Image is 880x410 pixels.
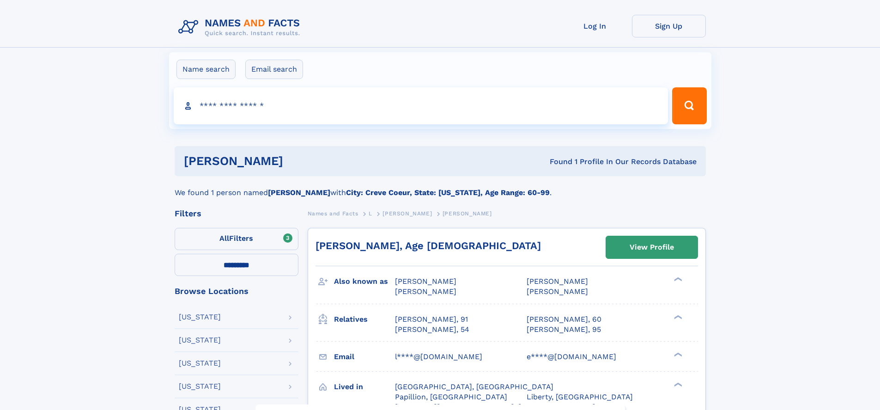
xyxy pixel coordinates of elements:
span: [PERSON_NAME] [395,277,456,286]
a: Log In [558,15,632,37]
span: [GEOGRAPHIC_DATA], [GEOGRAPHIC_DATA] [395,382,553,391]
button: Search Button [672,87,706,124]
label: Email search [245,60,303,79]
a: [PERSON_NAME], Age [DEMOGRAPHIC_DATA] [316,240,541,251]
h3: Also known as [334,274,395,289]
span: L [369,210,372,217]
span: [PERSON_NAME] [395,287,456,296]
a: Names and Facts [308,208,358,219]
a: Sign Up [632,15,706,37]
span: [PERSON_NAME] [527,277,588,286]
div: Filters [175,209,298,218]
div: ❯ [672,276,683,282]
img: Logo Names and Facts [175,15,308,40]
div: ❯ [672,314,683,320]
span: [PERSON_NAME] [443,210,492,217]
span: All [219,234,229,243]
div: [US_STATE] [179,313,221,321]
a: View Profile [606,236,698,258]
div: ❯ [672,351,683,357]
a: L [369,208,372,219]
span: Liberty, [GEOGRAPHIC_DATA] [527,392,633,401]
div: [US_STATE] [179,360,221,367]
h3: Relatives [334,312,395,327]
div: View Profile [630,237,674,258]
span: Papillion, [GEOGRAPHIC_DATA] [395,392,507,401]
input: search input [174,87,668,124]
h3: Lived in [334,379,395,395]
a: [PERSON_NAME], 54 [395,324,469,335]
h1: [PERSON_NAME] [184,155,417,167]
label: Name search [176,60,236,79]
a: [PERSON_NAME], 91 [395,314,468,324]
b: [PERSON_NAME] [268,188,330,197]
div: [US_STATE] [179,337,221,344]
div: Found 1 Profile In Our Records Database [416,157,697,167]
label: Filters [175,228,298,250]
div: ❯ [672,381,683,387]
div: [US_STATE] [179,383,221,390]
b: City: Creve Coeur, State: [US_STATE], Age Range: 60-99 [346,188,550,197]
span: [PERSON_NAME] [382,210,432,217]
div: Browse Locations [175,287,298,295]
div: We found 1 person named with . [175,176,706,198]
a: [PERSON_NAME], 95 [527,324,601,335]
h3: Email [334,349,395,365]
a: [PERSON_NAME], 60 [527,314,601,324]
a: [PERSON_NAME] [382,208,432,219]
span: [PERSON_NAME] [527,287,588,296]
